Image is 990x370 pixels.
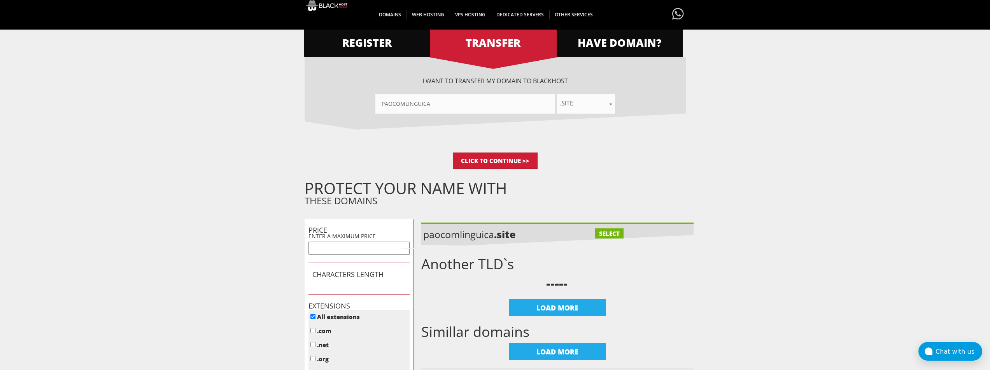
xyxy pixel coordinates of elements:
[312,271,406,279] h1: CHARACTERS LENGTH
[936,348,982,355] div: Chat with us
[549,10,598,19] span: OTHER SERVICES
[308,232,410,240] p: ENTER A MAXIMUM PRICE
[407,10,450,19] span: WEB HOSTING
[509,343,606,360] div: LOAD MORE
[450,10,491,19] span: VPS HOSTING
[317,327,331,335] label: .com
[491,10,550,19] span: DEDICATED SERVERS
[453,153,538,169] input: Click to Continue >>
[430,36,557,49] span: TRANSFER
[304,28,431,57] a: REGISTER
[317,313,360,321] label: All extensions
[509,299,606,316] div: LOAD MORE
[317,355,329,363] label: .org
[304,36,431,49] span: REGISTER
[430,28,557,57] a: TRANSFER
[421,256,694,272] h1: Another TLD`s
[305,77,686,114] div: I want to transfer my domain to BlackHOST
[557,98,615,109] span: .site
[373,10,407,19] span: DOMAINS
[494,228,515,241] b: .site
[595,228,624,238] label: SELECT
[556,36,683,49] span: HAVE DOMAIN?
[308,226,410,234] h1: PRICE
[421,324,694,340] h1: Simillar domains
[317,341,329,349] label: .net
[557,94,615,114] span: .site
[556,28,683,57] a: HAVE DOMAIN?
[305,182,694,207] div: THESE DOMAINS
[918,342,982,361] button: Chat with us
[305,182,694,194] h1: PROTECT YOUR NAME WITH
[308,302,410,310] h1: EXTENSIONS
[423,228,559,241] p: paocomlinguica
